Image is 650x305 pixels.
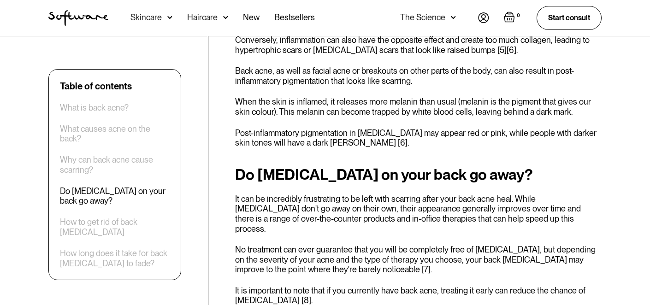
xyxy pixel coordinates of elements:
[537,6,602,29] a: Start consult
[167,13,172,22] img: arrow down
[60,155,170,175] a: Why can back acne cause scarring?
[223,13,228,22] img: arrow down
[235,66,602,86] p: Back acne, as well as facial acne or breakouts on other parts of the body, can also result in pos...
[60,248,170,268] a: How long does it take for back [MEDICAL_DATA] to fade?
[235,166,602,183] h2: Do [MEDICAL_DATA] on your back go away?
[235,245,602,275] p: No treatment can ever guarantee that you will be completely free of [MEDICAL_DATA], but depending...
[235,35,602,55] p: Conversely, inflammation can also have the opposite effect and create too much collagen, leading ...
[60,217,170,237] a: How to get rid of back [MEDICAL_DATA]
[60,81,132,92] div: Table of contents
[515,12,522,20] div: 0
[60,186,170,206] a: Do [MEDICAL_DATA] on your back go away?
[48,10,108,26] img: Software Logo
[235,97,602,117] p: When the skin is inflamed, it releases more melanin than usual (melanin is the pigment that gives...
[451,13,456,22] img: arrow down
[235,194,602,234] p: It can be incredibly frustrating to be left with scarring after your back acne heal. While [MEDIC...
[48,10,108,26] a: home
[130,13,162,22] div: Skincare
[60,124,170,144] a: What causes acne on the back?
[235,128,602,148] p: Post-inflammatory pigmentation in [MEDICAL_DATA] may appear red or pink, while people with darker...
[504,12,522,24] a: Open empty cart
[187,13,218,22] div: Haircare
[60,103,129,113] a: What is back acne?
[400,13,445,22] div: The Science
